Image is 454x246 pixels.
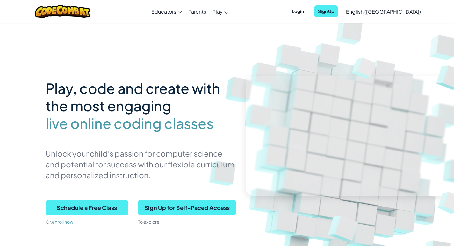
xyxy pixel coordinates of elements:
[185,3,209,20] a: Parents
[46,219,52,225] span: Or,
[46,79,220,115] span: Play, code and create with the most engaging
[35,5,90,18] img: CodeCombat logo
[346,8,421,15] span: English ([GEOGRAPHIC_DATA])
[46,200,128,215] button: Schedule a Free Class
[213,8,223,15] span: Play
[342,47,387,88] img: Overlap cubes
[314,5,338,17] button: Sign Up
[343,3,424,20] a: English ([GEOGRAPHIC_DATA])
[209,3,232,20] a: Play
[52,219,73,225] a: enroll now
[138,219,160,225] span: To explore
[288,5,308,17] button: Login
[46,115,213,132] span: live online coding classes
[151,8,176,15] span: Educators
[138,200,236,215] button: Sign Up for Self-Paced Access
[46,148,236,180] p: Unlock your child’s passion for computer science and potential for success with our flexible curr...
[148,3,185,20] a: Educators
